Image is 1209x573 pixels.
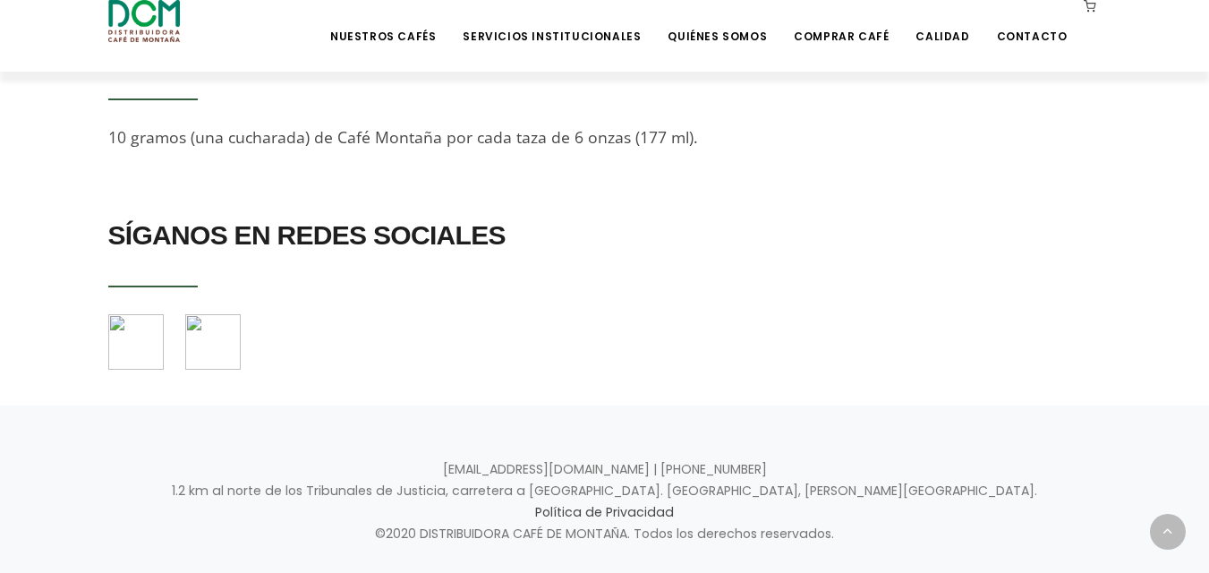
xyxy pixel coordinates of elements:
[452,2,651,44] a: Servicios Institucionales
[905,2,980,44] a: Calidad
[108,314,164,370] img: facebook%20logo.png
[108,210,1102,261] h2: SÍGANOS EN REDES SOCIALES
[108,459,1102,545] p: [EMAIL_ADDRESS][DOMAIN_NAME] | [PHONE_NUMBER] 1.2 km al norte de los Tribunales de Justicia, carr...
[535,503,674,521] a: Política de Privacidad
[783,2,899,44] a: Comprar Café
[986,2,1078,44] a: Contacto
[108,126,698,148] span: 10 gramos (una cucharada) de Café Montaña por cada taza de 6 onzas (177 ml).
[185,314,241,370] img: instagram%20logo.png
[657,2,778,44] a: Quiénes Somos
[319,2,447,44] a: Nuestros Cafés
